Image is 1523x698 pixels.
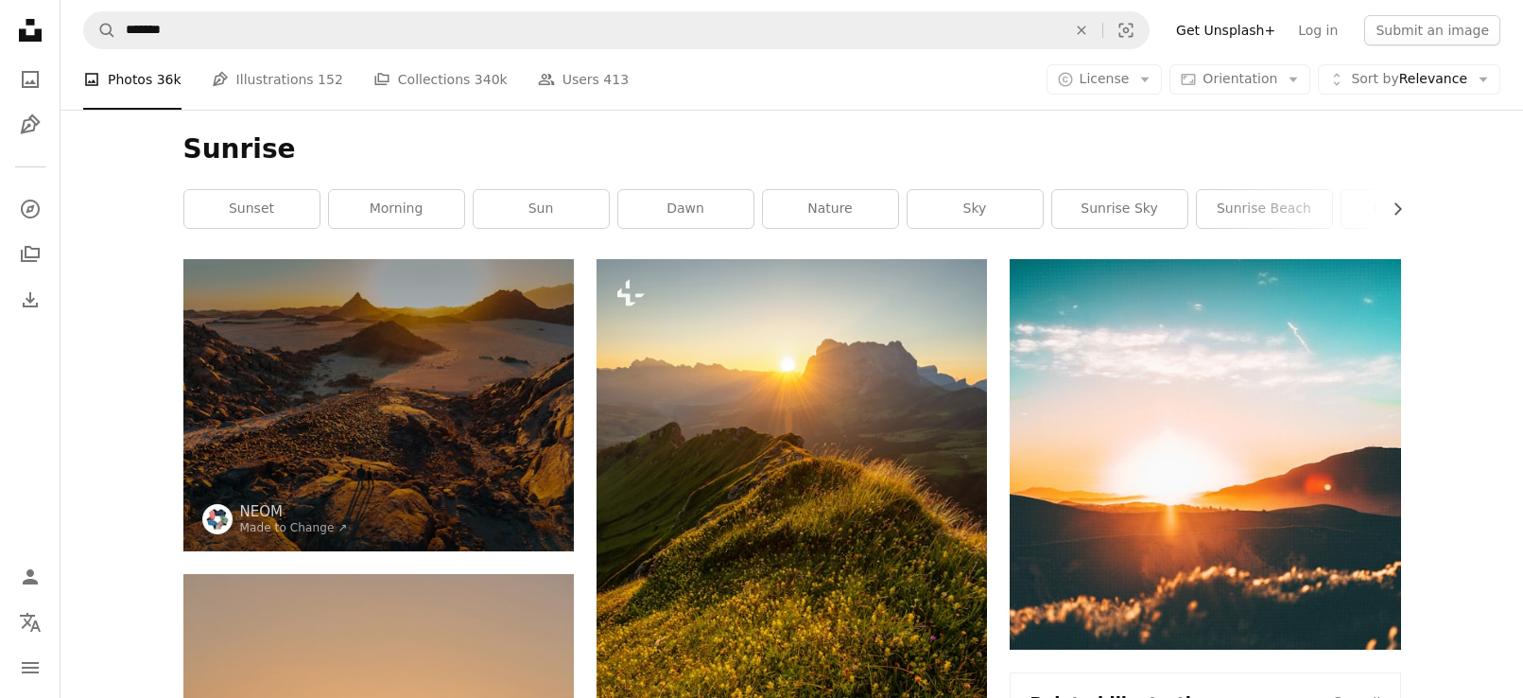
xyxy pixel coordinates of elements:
[1318,64,1500,95] button: Sort byRelevance
[1197,190,1332,228] a: sunrise beach
[318,69,343,90] span: 152
[183,259,574,551] img: the sun is setting over a desert landscape
[1047,64,1163,95] button: License
[597,528,987,545] a: the sun is setting over a grassy hill
[1169,64,1310,95] button: Orientation
[184,190,320,228] a: sunset
[475,69,508,90] span: 340k
[1010,259,1400,650] img: sunset over the horizon
[183,132,1401,166] h1: Sunrise
[908,190,1043,228] a: sky
[474,190,609,228] a: sun
[618,190,753,228] a: dawn
[212,49,343,110] a: Illustrations 152
[329,190,464,228] a: morning
[538,49,629,110] a: Users 413
[240,521,348,534] a: Made to Change ↗
[1103,12,1149,48] button: Visual search
[1052,190,1187,228] a: sunrise sky
[202,504,233,534] img: Go to NEOM's profile
[11,281,49,319] a: Download History
[763,190,898,228] a: nature
[373,49,508,110] a: Collections 340k
[11,649,49,687] button: Menu
[1203,71,1277,86] span: Orientation
[83,11,1150,49] form: Find visuals sitewide
[1061,12,1102,48] button: Clear
[603,69,629,90] span: 413
[240,502,348,521] a: NEOM
[1080,71,1130,86] span: License
[11,236,49,273] a: Collections
[1287,15,1349,45] a: Log in
[1010,445,1400,462] a: sunset over the horizon
[1380,190,1401,228] button: scroll list to the right
[11,558,49,596] a: Log in / Sign up
[1364,15,1500,45] button: Submit an image
[1351,70,1467,89] span: Relevance
[84,12,116,48] button: Search Unsplash
[1351,71,1398,86] span: Sort by
[11,61,49,98] a: Photos
[11,190,49,228] a: Explore
[183,396,574,413] a: the sun is setting over a desert landscape
[1341,190,1477,228] a: landscape
[1165,15,1287,45] a: Get Unsplash+
[11,106,49,144] a: Illustrations
[11,603,49,641] button: Language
